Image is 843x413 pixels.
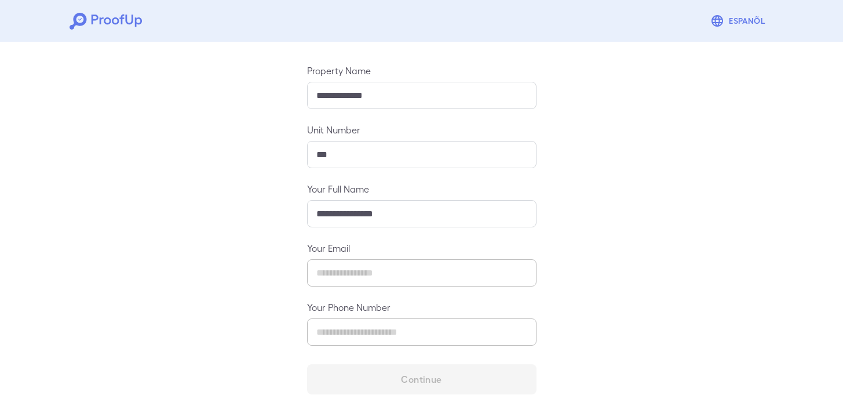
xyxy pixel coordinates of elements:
[307,241,537,255] label: Your Email
[307,300,537,314] label: Your Phone Number
[307,123,537,136] label: Unit Number
[307,64,537,77] label: Property Name
[706,9,773,32] button: Espanõl
[307,182,537,195] label: Your Full Name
